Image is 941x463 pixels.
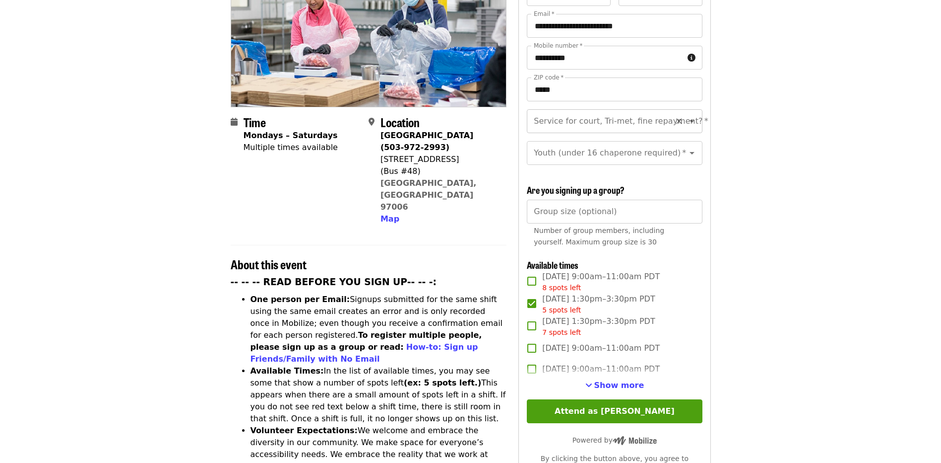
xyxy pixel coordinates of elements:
button: Attend as [PERSON_NAME] [527,399,702,423]
span: Map [380,214,399,224]
strong: -- -- -- READ BEFORE YOU SIGN UP-- -- -: [231,277,437,287]
label: Mobile number [534,43,582,49]
a: How-to: Sign up Friends/Family with No Email [251,342,478,364]
span: [DATE] 1:30pm–3:30pm PDT [542,315,655,338]
span: Are you signing up a group? [527,183,625,196]
i: circle-info icon [688,53,695,63]
button: Map [380,213,399,225]
a: [GEOGRAPHIC_DATA], [GEOGRAPHIC_DATA] 97006 [380,178,477,212]
span: Location [380,113,420,131]
div: (Bus #48) [380,165,499,177]
strong: [GEOGRAPHIC_DATA] (503-972-2993) [380,131,473,152]
input: ZIP code [527,77,702,101]
strong: Available Times: [251,366,324,376]
span: [DATE] 9:00am–11:00am PDT [542,363,660,375]
img: Powered by Mobilize [613,436,657,445]
div: [STREET_ADDRESS] [380,154,499,165]
span: 8 spots left [542,284,581,292]
strong: One person per Email: [251,295,350,304]
span: Powered by [572,436,657,444]
li: Signups submitted for the same shift using the same email creates an error and is only recorded o... [251,294,507,365]
button: Clear [672,114,686,128]
strong: Mondays – Saturdays [244,131,338,140]
span: Show more [594,381,644,390]
strong: (ex: 5 spots left.) [404,378,481,387]
input: Mobile number [527,46,683,70]
span: [DATE] 1:30pm–3:30pm PDT [542,293,655,315]
label: Email [534,11,555,17]
label: ZIP code [534,75,564,80]
li: In the list of available times, you may see some that show a number of spots left This appears wh... [251,365,507,425]
div: Multiple times available [244,142,338,154]
button: See more timeslots [585,380,644,391]
span: [DATE] 9:00am–11:00am PDT [542,342,660,354]
strong: Volunteer Expectations: [251,426,358,435]
i: map-marker-alt icon [369,117,375,127]
input: Email [527,14,702,38]
span: Number of group members, including yourself. Maximum group size is 30 [534,227,664,246]
span: Time [244,113,266,131]
span: [DATE] 9:00am–11:00am PDT [542,271,660,293]
i: calendar icon [231,117,238,127]
button: Open [685,146,699,160]
input: [object Object] [527,200,702,224]
span: 5 spots left [542,306,581,314]
span: About this event [231,255,307,273]
span: 7 spots left [542,328,581,336]
button: Open [685,114,699,128]
strong: To register multiple people, please sign up as a group or read: [251,330,482,352]
span: Available times [527,258,578,271]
